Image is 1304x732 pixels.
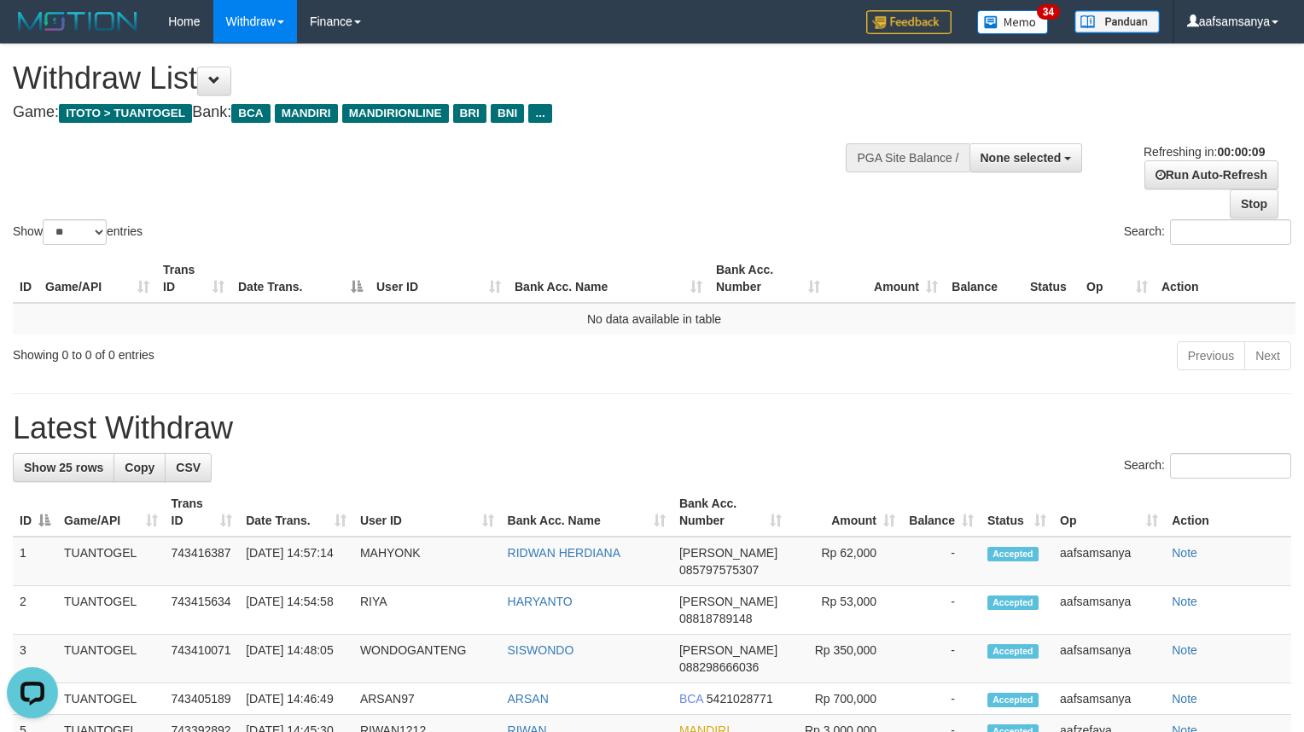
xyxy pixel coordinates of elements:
[981,488,1053,537] th: Status: activate to sort column ascending
[7,7,58,58] button: Open LiveChat chat widget
[977,10,1049,34] img: Button%20Memo.svg
[156,254,231,303] th: Trans ID: activate to sort column ascending
[1170,453,1291,479] input: Search:
[353,488,501,537] th: User ID: activate to sort column ascending
[679,692,703,706] span: BCA
[1124,453,1291,479] label: Search:
[353,537,501,586] td: MAHYONK
[827,254,945,303] th: Amount: activate to sort column ascending
[1037,4,1060,20] span: 34
[13,411,1291,445] h1: Latest Withdraw
[59,104,192,123] span: ITOTO > TUANTOGEL
[969,143,1083,172] button: None selected
[275,104,338,123] span: MANDIRI
[1053,537,1165,586] td: aafsamsanya
[38,254,156,303] th: Game/API: activate to sort column ascending
[353,683,501,715] td: ARSAN97
[902,586,981,635] td: -
[501,488,672,537] th: Bank Acc. Name: activate to sort column ascending
[239,537,353,586] td: [DATE] 14:57:14
[165,635,240,683] td: 743410071
[13,537,57,586] td: 1
[13,453,114,482] a: Show 25 rows
[981,151,1062,165] span: None selected
[57,683,165,715] td: TUANTOGEL
[165,586,240,635] td: 743415634
[13,9,143,34] img: MOTION_logo.png
[1172,546,1197,560] a: Note
[508,254,709,303] th: Bank Acc. Name: activate to sort column ascending
[57,537,165,586] td: TUANTOGEL
[508,595,573,608] a: HARYANTO
[13,488,57,537] th: ID: activate to sort column descending
[1172,643,1197,657] a: Note
[902,537,981,586] td: -
[902,635,981,683] td: -
[1053,635,1165,683] td: aafsamsanya
[13,303,1295,334] td: No data available in table
[1177,341,1245,370] a: Previous
[453,104,486,123] span: BRI
[1244,341,1291,370] a: Next
[24,461,103,474] span: Show 25 rows
[13,340,531,363] div: Showing 0 to 0 of 0 entries
[1053,488,1165,537] th: Op: activate to sort column ascending
[789,635,902,683] td: Rp 350,000
[679,660,759,674] span: Copy 088298666036 to clipboard
[1155,254,1295,303] th: Action
[1230,189,1278,218] a: Stop
[239,488,353,537] th: Date Trans.: activate to sort column ascending
[679,612,753,625] span: Copy 08818789148 to clipboard
[239,586,353,635] td: [DATE] 14:54:58
[528,104,551,123] span: ...
[945,254,1023,303] th: Balance
[125,461,154,474] span: Copy
[165,537,240,586] td: 743416387
[789,537,902,586] td: Rp 62,000
[789,586,902,635] td: Rp 53,000
[43,219,107,245] select: Showentries
[13,635,57,683] td: 3
[1053,683,1165,715] td: aafsamsanya
[165,453,212,482] a: CSV
[491,104,524,123] span: BNI
[1124,219,1291,245] label: Search:
[57,635,165,683] td: TUANTOGEL
[1023,254,1080,303] th: Status
[866,10,952,34] img: Feedback.jpg
[239,635,353,683] td: [DATE] 14:48:05
[679,546,777,560] span: [PERSON_NAME]
[508,643,574,657] a: SISWONDO
[1172,595,1197,608] a: Note
[13,254,38,303] th: ID
[13,219,143,245] label: Show entries
[789,683,902,715] td: Rp 700,000
[508,546,621,560] a: RIDWAN HERDIANA
[902,683,981,715] td: -
[57,488,165,537] th: Game/API: activate to sort column ascending
[176,461,201,474] span: CSV
[370,254,508,303] th: User ID: activate to sort column ascending
[846,143,969,172] div: PGA Site Balance /
[231,104,270,123] span: BCA
[672,488,789,537] th: Bank Acc. Number: activate to sort column ascending
[987,547,1039,561] span: Accepted
[114,453,166,482] a: Copy
[789,488,902,537] th: Amount: activate to sort column ascending
[1170,219,1291,245] input: Search:
[1165,488,1291,537] th: Action
[987,644,1039,659] span: Accepted
[987,595,1039,610] span: Accepted
[1080,254,1155,303] th: Op: activate to sort column ascending
[679,643,777,657] span: [PERSON_NAME]
[13,104,853,121] h4: Game: Bank:
[902,488,981,537] th: Balance: activate to sort column ascending
[165,683,240,715] td: 743405189
[239,683,353,715] td: [DATE] 14:46:49
[987,693,1039,707] span: Accepted
[342,104,449,123] span: MANDIRIONLINE
[231,254,370,303] th: Date Trans.: activate to sort column descending
[13,586,57,635] td: 2
[508,692,549,706] a: ARSAN
[679,563,759,577] span: Copy 085797575307 to clipboard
